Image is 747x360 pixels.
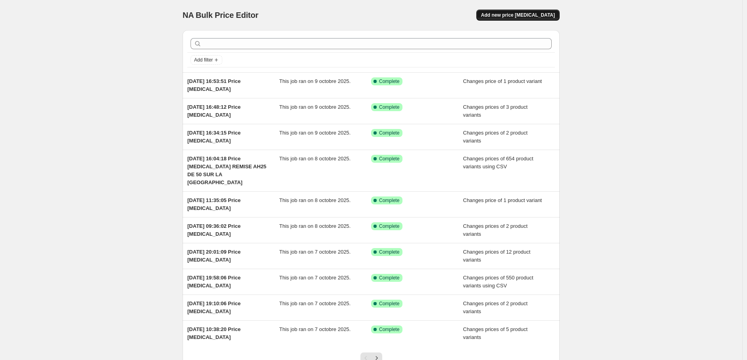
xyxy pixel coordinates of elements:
[279,78,351,84] span: This job ran on 9 octobre 2025.
[379,130,399,136] span: Complete
[279,104,351,110] span: This job ran on 9 octobre 2025.
[187,197,241,211] span: [DATE] 11:35:05 Price [MEDICAL_DATA]
[379,197,399,204] span: Complete
[187,326,241,340] span: [DATE] 10:38:20 Price [MEDICAL_DATA]
[463,197,542,203] span: Changes price of 1 product variant
[379,78,399,85] span: Complete
[279,326,351,332] span: This job ran on 7 octobre 2025.
[187,275,241,289] span: [DATE] 19:58:06 Price [MEDICAL_DATA]
[463,78,542,84] span: Changes price of 1 product variant
[187,130,241,144] span: [DATE] 16:34:15 Price [MEDICAL_DATA]
[379,275,399,281] span: Complete
[379,223,399,229] span: Complete
[379,104,399,110] span: Complete
[463,223,528,237] span: Changes prices of 2 product variants
[279,223,351,229] span: This job ran on 8 octobre 2025.
[463,300,528,314] span: Changes prices of 2 product variants
[187,156,266,185] span: [DATE] 16:04:18 Price [MEDICAL_DATA] REMISE AH25 DE 50 SUR LA [GEOGRAPHIC_DATA]
[463,275,533,289] span: Changes prices of 550 product variants using CSV
[187,300,241,314] span: [DATE] 19:10:06 Price [MEDICAL_DATA]
[379,326,399,333] span: Complete
[183,11,258,19] span: NA Bulk Price Editor
[379,156,399,162] span: Complete
[463,130,528,144] span: Changes prices of 2 product variants
[279,249,351,255] span: This job ran on 7 octobre 2025.
[476,10,560,21] button: Add new price [MEDICAL_DATA]
[463,326,528,340] span: Changes prices of 5 product variants
[463,104,528,118] span: Changes prices of 3 product variants
[463,249,531,263] span: Changes prices of 12 product variants
[187,78,241,92] span: [DATE] 16:53:51 Price [MEDICAL_DATA]
[379,249,399,255] span: Complete
[187,249,241,263] span: [DATE] 20:01:09 Price [MEDICAL_DATA]
[194,57,213,63] span: Add filter
[187,104,241,118] span: [DATE] 16:48:12 Price [MEDICAL_DATA]
[279,156,351,162] span: This job ran on 8 octobre 2025.
[481,12,555,18] span: Add new price [MEDICAL_DATA]
[279,275,351,281] span: This job ran on 7 octobre 2025.
[279,300,351,306] span: This job ran on 7 octobre 2025.
[187,223,241,237] span: [DATE] 09:36:02 Price [MEDICAL_DATA]
[279,130,351,136] span: This job ran on 9 octobre 2025.
[463,156,533,169] span: Changes prices of 654 product variants using CSV
[279,197,351,203] span: This job ran on 8 octobre 2025.
[191,55,222,65] button: Add filter
[379,300,399,307] span: Complete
